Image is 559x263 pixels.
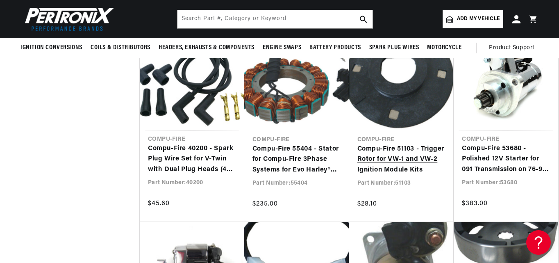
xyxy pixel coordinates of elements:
a: Compu-Fire 40200 - Spark Plug Wire Set for V-Twin with Dual Plug Heads (4 Wire Set) [148,144,236,175]
button: search button [354,10,373,28]
summary: Product Support [489,38,539,58]
summary: Ignition Conversions [20,38,86,57]
summary: Motorcycle [423,38,466,57]
a: Compu-Fire 51103 - Trigger Rotor for VW-1 and VW-2 Ignition Module Kits [357,144,446,176]
a: Add my vehicle [443,10,503,28]
span: Ignition Conversions [20,43,82,52]
input: Search Part #, Category or Keyword [177,10,373,28]
summary: Engine Swaps [259,38,305,57]
span: Engine Swaps [263,43,301,52]
summary: Battery Products [305,38,365,57]
span: Product Support [489,43,534,53]
img: Pertronix [20,5,115,33]
span: Battery Products [309,43,361,52]
summary: Coils & Distributors [86,38,155,57]
span: Add my vehicle [457,15,500,23]
a: Compu-Fire 55404 - Stator for Compu-Fire 3Phase Systems for Evo Harley® Models [252,144,341,176]
span: Coils & Distributors [91,43,150,52]
summary: Headers, Exhausts & Components [155,38,259,57]
span: Headers, Exhausts & Components [159,43,255,52]
summary: Spark Plug Wires [365,38,423,57]
span: Motorcycle [427,43,461,52]
a: Compu-Fire 53680 - Polished 12V Starter for 091 Transmission on 76-92 Type 2 Bus [462,144,550,175]
span: Spark Plug Wires [369,43,419,52]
